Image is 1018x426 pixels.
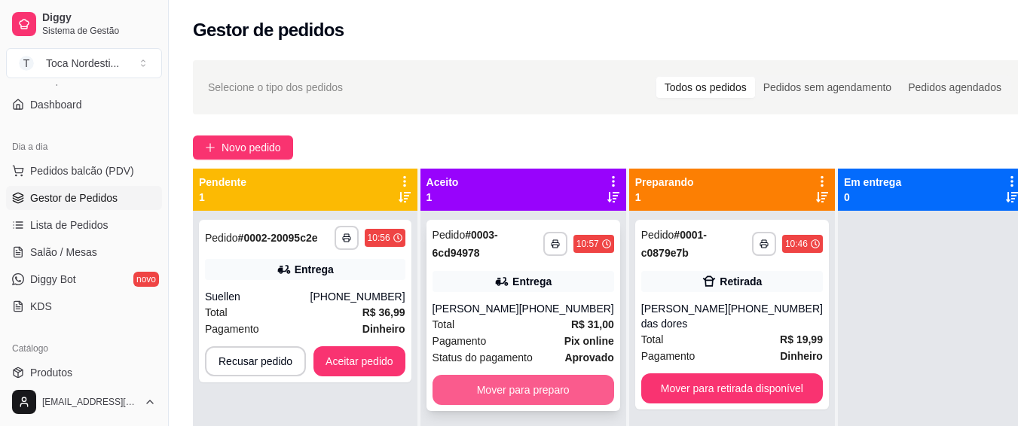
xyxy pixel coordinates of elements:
[512,274,552,289] div: Entrega
[6,186,162,210] a: Gestor de Pedidos
[30,218,109,233] span: Lista de Pedidos
[30,245,97,260] span: Salão / Mesas
[641,373,823,403] button: Mover para retirada disponível
[362,306,405,318] strong: R$ 36,99
[641,229,707,259] strong: # 0001-c0879e7b
[193,18,344,42] h2: Gestor de pedidos
[564,335,614,347] strong: Pix online
[205,289,310,304] div: Suellen
[844,190,901,205] p: 0
[30,97,82,112] span: Dashboard
[6,384,162,420] button: [EMAIL_ADDRESS][DOMAIN_NAME]
[205,346,306,376] button: Recusar pedido
[6,240,162,264] a: Salão / Mesas
[42,11,156,25] span: Diggy
[433,229,466,241] span: Pedido
[362,323,405,335] strong: Dinheiro
[635,190,694,205] p: 1
[571,318,614,330] strong: R$ 31,00
[426,190,459,205] p: 1
[205,321,259,337] span: Pagamento
[42,396,138,408] span: [EMAIL_ADDRESS][DOMAIN_NAME]
[755,77,900,98] div: Pedidos sem agendamento
[208,79,343,96] span: Selecione o tipo dos pedidos
[30,272,76,287] span: Diggy Bot
[433,333,487,349] span: Pagamento
[46,56,119,71] div: Toca Nordesti ...
[426,175,459,190] p: Aceito
[780,350,823,362] strong: Dinheiro
[199,190,246,205] p: 1
[6,294,162,318] a: KDS
[193,135,293,160] button: Novo pedido
[433,229,498,259] strong: # 0003-6cd94978
[6,135,162,159] div: Dia a dia
[780,333,823,345] strong: R$ 19,99
[205,304,228,321] span: Total
[900,77,1010,98] div: Pedidos agendados
[30,365,72,380] span: Produtos
[635,175,694,190] p: Preparando
[6,6,162,42] a: DiggySistema de Gestão
[720,274,762,289] div: Retirada
[199,175,246,190] p: Pendente
[433,349,533,366] span: Status do pagamento
[564,351,613,364] strong: aprovado
[576,238,599,250] div: 10:57
[6,361,162,385] a: Produtos
[205,142,216,153] span: plus
[368,232,390,244] div: 10:56
[6,336,162,361] div: Catálogo
[222,139,281,156] span: Novo pedido
[433,375,614,405] button: Mover para preparo
[641,229,674,241] span: Pedido
[30,299,52,314] span: KDS
[42,25,156,37] span: Sistema de Gestão
[6,159,162,183] button: Pedidos balcão (PDV)
[6,213,162,237] a: Lista de Pedidos
[313,346,405,376] button: Aceitar pedido
[310,289,405,304] div: [PHONE_NUMBER]
[6,93,162,117] a: Dashboard
[238,232,318,244] strong: # 0002-20095c2e
[844,175,901,190] p: Em entrega
[30,190,118,205] span: Gestor de Pedidos
[641,331,664,348] span: Total
[641,348,695,364] span: Pagamento
[519,301,614,316] div: [PHONE_NUMBER]
[6,48,162,78] button: Select a team
[6,267,162,291] a: Diggy Botnovo
[433,316,455,333] span: Total
[785,238,808,250] div: 10:46
[728,301,823,331] div: [PHONE_NUMBER]
[19,56,34,71] span: T
[205,232,238,244] span: Pedido
[30,163,134,178] span: Pedidos balcão (PDV)
[295,262,334,277] div: Entrega
[641,301,728,331] div: [PERSON_NAME] das dores
[433,301,519,316] div: [PERSON_NAME]
[656,77,755,98] div: Todos os pedidos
